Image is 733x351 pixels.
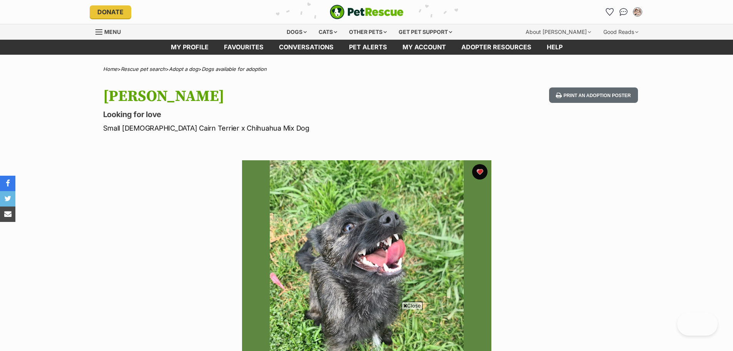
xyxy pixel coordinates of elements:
[402,302,422,309] span: Close
[619,8,628,16] img: chat-41dd97257d64d25036548639549fe6c8038ab92f7586957e7f3b1b290dea8141.svg
[103,123,429,133] p: Small [DEMOGRAPHIC_DATA] Cairn Terrier x Chihuahua Mix Dog
[341,40,395,55] a: Pet alerts
[520,24,596,40] div: About [PERSON_NAME]
[344,24,392,40] div: Other pets
[84,66,650,72] div: > > >
[271,40,341,55] a: conversations
[472,164,488,180] button: favourite
[598,24,644,40] div: Good Reads
[454,40,539,55] a: Adopter resources
[216,40,271,55] a: Favourites
[103,87,429,105] h1: [PERSON_NAME]
[539,40,570,55] a: Help
[549,87,638,103] button: Print an adoption poster
[631,6,644,18] button: My account
[163,40,216,55] a: My profile
[281,24,312,40] div: Dogs
[618,6,630,18] a: Conversations
[634,8,641,16] img: Alice Reid profile pic
[227,312,507,347] iframe: Advertisement
[604,6,644,18] ul: Account quick links
[95,24,126,38] a: Menu
[103,109,429,120] p: Looking for love
[313,24,342,40] div: Cats
[330,5,404,19] img: logo-e224e6f780fb5917bec1dbf3a21bbac754714ae5b6737aabdf751b685950b380.svg
[395,40,454,55] a: My account
[393,24,457,40] div: Get pet support
[169,66,198,72] a: Adopt a dog
[103,66,117,72] a: Home
[90,5,131,18] a: Donate
[121,66,165,72] a: Rescue pet search
[677,312,718,336] iframe: Help Scout Beacon - Open
[202,66,267,72] a: Dogs available for adoption
[104,29,121,35] span: Menu
[604,6,616,18] a: Favourites
[330,5,404,19] a: PetRescue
